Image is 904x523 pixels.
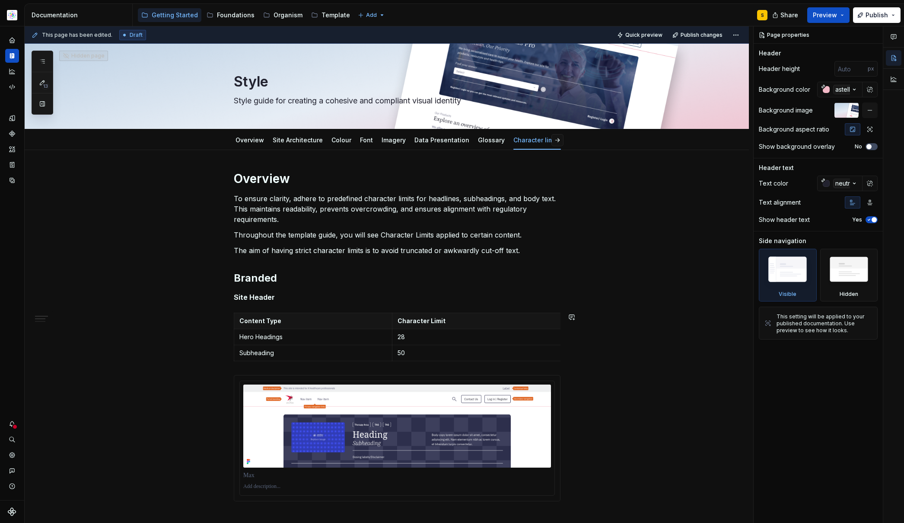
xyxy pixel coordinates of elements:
label: Yes [852,216,862,223]
span: Publish changes [681,32,723,39]
div: Header text [759,164,794,172]
svg: Supernova Logo [8,507,16,516]
a: Colour [331,136,351,144]
a: Settings [5,448,19,462]
div: Template [321,11,350,19]
button: Share [768,7,804,23]
button: Notifications [5,417,19,431]
span: 13 [41,83,49,90]
div: Foundations [217,11,255,19]
div: Documentation [32,11,129,19]
button: Add [355,9,388,21]
button: Quick preview [614,29,666,41]
div: Page tree [138,6,353,24]
div: Organism [274,11,302,19]
p: To ensure clarity, adhere to predefined character limits for headlines, subheadings, and body tex... [234,193,560,225]
a: Character limits [513,136,561,144]
h2: Branded [234,271,560,285]
a: Getting Started [138,8,201,22]
div: Text color [759,179,788,188]
div: Colour [328,131,355,149]
h1: Overview [234,171,560,186]
span: Quick preview [625,32,662,39]
a: Organism [260,8,306,22]
div: Side navigation [759,237,806,245]
div: S [761,12,764,19]
div: Header height [759,64,800,73]
button: neutral-900 [817,176,863,191]
button: Preview [807,7,850,23]
span: Preview [813,11,837,19]
p: The aim of having strict character limits is to avoid truncated or awkwardly cut-off text. [234,245,560,256]
div: Header [759,49,781,58]
div: Visible [779,291,796,298]
div: Visible [759,249,817,302]
a: Documentation [5,49,19,63]
p: Content Type [239,317,387,325]
p: px [868,65,874,72]
button: Publish changes [670,29,726,41]
textarea: Style guide for creating a cohesive and compliant visual identity [232,94,559,108]
div: Character limits [510,131,564,149]
div: Background color [759,85,810,94]
label: No [855,143,862,150]
span: This page has been edited. [42,32,112,39]
p: Hero Headings [239,333,387,341]
a: Data Presentation [414,136,469,144]
div: Show background overlay [759,142,835,151]
button: Search ⌘K [5,433,19,446]
a: Overview [236,136,264,144]
a: Template [308,8,353,22]
a: Storybook stories [5,158,19,172]
img: b2369ad3-f38c-46c1-b2a2-f2452fdbdcd2.png [7,10,17,20]
div: Site Architecture [269,131,326,149]
div: Overview [232,131,267,149]
div: Data Presentation [411,131,473,149]
span: Draft [130,32,143,39]
div: Getting Started [152,11,198,19]
div: Hidden [840,291,858,298]
a: Imagery [382,136,406,144]
button: Contact support [5,464,19,478]
a: Assets [5,142,19,156]
p: 28 [398,333,630,341]
a: Analytics [5,64,19,78]
a: Data sources [5,173,19,187]
a: Home [5,33,19,47]
a: Components [5,127,19,141]
a: Design tokens [5,111,19,125]
strong: Site Header [234,293,275,302]
div: Code automation [5,80,19,94]
div: Text alignment [759,198,801,207]
input: Auto [834,61,868,77]
p: Throughout the template guide, you will see Character Limits applied to certain content. [234,230,560,240]
textarea: Style [232,71,559,92]
span: Share [780,11,798,19]
div: Font [357,131,376,149]
div: This setting will be applied to your published documentation. Use preview to see how it looks. [777,313,872,334]
div: Hidden page [63,52,105,59]
div: Background image [759,106,813,115]
div: neutral-900 [833,179,871,188]
a: Site Architecture [273,136,323,144]
a: Glossary [478,136,505,144]
p: Subheading [239,349,387,357]
div: astellasRed-100 [833,85,883,94]
button: Publish [853,7,901,23]
a: Font [360,136,373,144]
div: Glossary [474,131,508,149]
p: 50 [398,349,630,357]
button: astellasRed-100 [817,82,863,97]
div: Hidden [820,249,878,302]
